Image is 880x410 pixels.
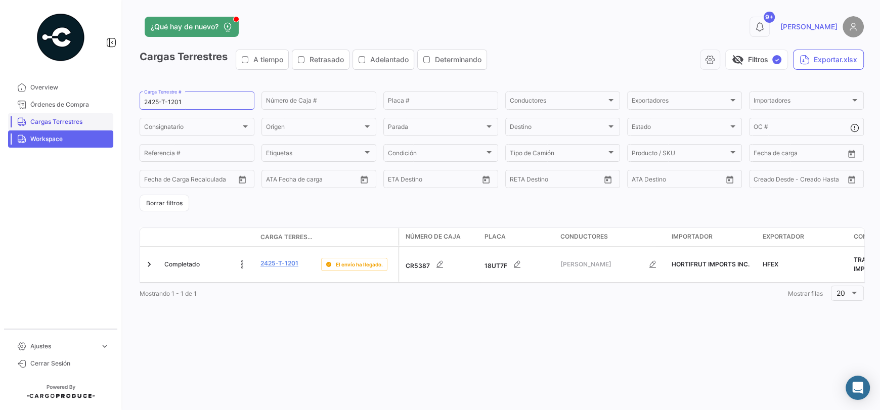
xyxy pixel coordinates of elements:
button: visibility_offFiltros✓ [725,50,788,70]
input: Desde [388,177,406,184]
button: Retrasado [292,50,349,69]
a: Overview [8,79,113,96]
div: 18UT7F [485,254,552,275]
span: Importadores [754,99,850,106]
span: 20 [837,289,845,297]
input: Hasta [413,177,456,184]
input: ATA Desde [632,177,663,184]
span: Ajustes [30,342,96,351]
button: Open calendar [478,172,494,187]
span: Conductores [510,99,606,106]
span: Carga Terrestre # [260,233,313,242]
datatable-header-cell: Estado [160,233,256,241]
span: [PERSON_NAME] [560,260,643,269]
input: Creado Hasta [801,177,844,184]
datatable-header-cell: Exportador [759,228,850,246]
span: Tipo de Camión [510,151,606,158]
span: visibility_off [732,54,744,66]
input: Desde [754,151,772,158]
span: Determinando [435,55,481,65]
a: 2425-T-1201 [260,259,298,268]
datatable-header-cell: Carga Terrestre # [256,229,317,246]
a: Cargas Terrestres [8,113,113,130]
datatable-header-cell: Importador [668,228,759,246]
button: Open calendar [844,172,859,187]
span: ✓ [772,55,781,64]
input: Hasta [779,151,822,158]
input: Hasta [535,177,578,184]
span: Conductores [560,232,608,241]
span: Importador [672,232,713,241]
h3: Cargas Terrestres [140,50,490,70]
datatable-header-cell: Conductores [556,228,668,246]
a: Órdenes de Compra [8,96,113,113]
a: Workspace [8,130,113,148]
span: Etiquetas [266,151,363,158]
button: Exportar.xlsx [793,50,864,70]
button: A tiempo [236,50,288,69]
input: Creado Desde [754,177,794,184]
button: Adelantado [353,50,414,69]
span: Origen [266,125,363,132]
input: ATA Desde [266,177,297,184]
span: Exportador [763,232,804,241]
span: Mostrando 1 - 1 de 1 [140,290,197,297]
span: Mostrar filas [788,290,823,297]
span: Estado [632,125,728,132]
span: [PERSON_NAME] [780,22,838,32]
input: ATA Hasta [670,177,713,184]
span: Condición [388,151,485,158]
span: Órdenes de Compra [30,100,109,109]
button: Open calendar [235,172,250,187]
button: Open calendar [600,172,615,187]
span: Retrasado [310,55,344,65]
span: HFEX [763,260,778,268]
span: Número de Caja [406,232,461,241]
span: ¿Qué hay de nuevo? [151,22,218,32]
img: powered-by.png [35,12,86,63]
span: Workspace [30,134,109,144]
span: Completado [164,260,200,269]
button: ¿Qué hay de nuevo? [145,17,239,37]
span: Destino [510,125,606,132]
a: Expand/Collapse Row [144,259,154,269]
button: Open calendar [357,172,372,187]
span: Placa [485,232,506,241]
img: placeholder-user.png [843,16,864,37]
span: Parada [388,125,485,132]
span: Consignatario [144,125,241,132]
span: Overview [30,83,109,92]
span: Exportadores [632,99,728,106]
datatable-header-cell: Número de Caja [400,228,480,246]
span: El envío ha llegado. [336,260,383,268]
span: A tiempo [253,55,283,65]
input: ATA Hasta [304,177,347,184]
input: Hasta [169,177,212,184]
span: Producto / SKU [632,151,728,158]
div: Abrir Intercom Messenger [846,376,870,400]
datatable-header-cell: Delay Status [317,233,398,241]
span: Adelantado [370,55,409,65]
button: Borrar filtros [140,195,189,211]
input: Desde [144,177,162,184]
button: Determinando [418,50,487,69]
input: Desde [510,177,528,184]
button: Open calendar [722,172,737,187]
span: expand_more [100,342,109,351]
span: Cerrar Sesión [30,359,109,368]
button: Open calendar [844,146,859,161]
datatable-header-cell: Placa [480,228,556,246]
span: HORTIFRUT IMPORTS INC. [672,260,750,268]
span: Cargas Terrestres [30,117,109,126]
div: CR5387 [406,254,476,275]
